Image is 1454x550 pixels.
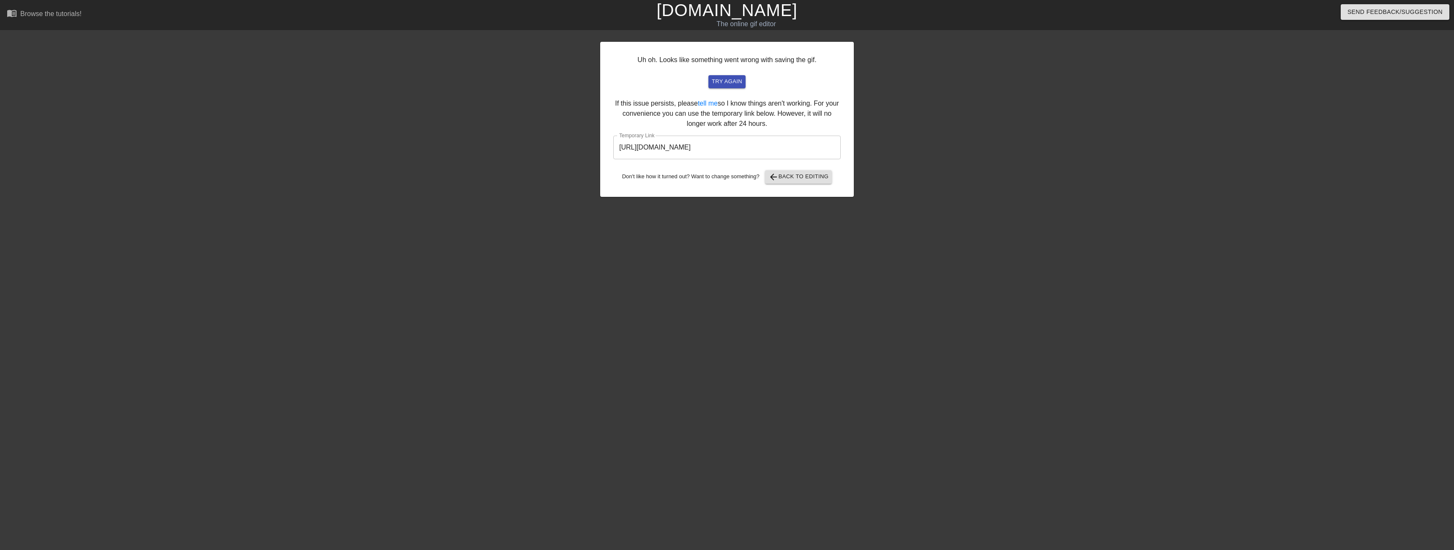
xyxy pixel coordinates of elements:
a: tell me [698,100,718,107]
span: Send Feedback/Suggestion [1347,7,1443,17]
span: arrow_back [768,172,779,182]
div: The online gif editor [489,19,1004,29]
button: Send Feedback/Suggestion [1341,4,1449,20]
span: menu_book [7,8,17,18]
button: try again [708,75,746,88]
button: Back to Editing [765,170,832,184]
div: Uh oh. Looks like something went wrong with saving the gif. If this issue persists, please so I k... [600,42,854,197]
input: bare [613,136,841,159]
a: Browse the tutorials! [7,8,82,21]
div: Browse the tutorials! [20,10,82,17]
span: Back to Editing [768,172,829,182]
div: Don't like how it turned out? Want to change something? [613,170,841,184]
span: try again [712,77,742,87]
a: [DOMAIN_NAME] [656,1,797,19]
